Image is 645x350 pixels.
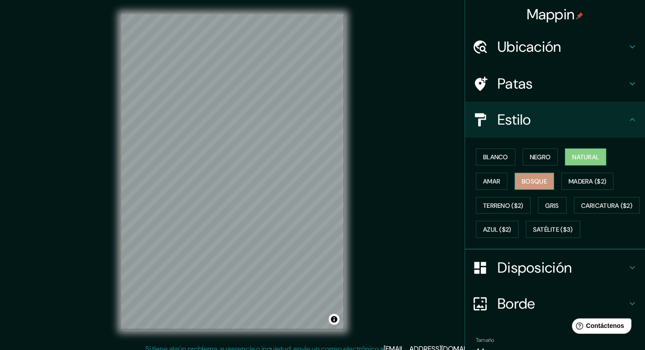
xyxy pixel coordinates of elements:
font: Terreno ($2) [483,202,524,210]
button: Natural [565,148,606,166]
font: Patas [497,74,533,93]
font: Gris [546,202,559,210]
div: Estilo [465,102,645,138]
font: Estilo [497,110,531,129]
img: pin-icon.png [576,12,583,19]
button: Terreno ($2) [476,197,531,214]
iframe: Lanzador de widgets de ayuda [565,315,635,340]
font: Amar [483,177,500,185]
div: Borde [465,286,645,322]
button: Caricatura ($2) [574,197,640,214]
font: Azul ($2) [483,226,511,234]
div: Disposición [465,250,645,286]
font: Mappin [527,5,575,24]
font: Natural [572,153,599,161]
button: Activar o desactivar atribución [329,314,340,325]
font: Tamaño [476,337,494,344]
div: Ubicación [465,29,645,65]
font: Caricatura ($2) [581,202,633,210]
button: Satélite ($3) [526,221,580,238]
button: Madera ($2) [561,173,614,190]
font: Ubicación [497,37,561,56]
button: Blanco [476,148,515,166]
div: Patas [465,66,645,102]
font: Satélite ($3) [533,226,573,234]
font: Disposición [497,258,572,277]
button: Bosque [515,173,554,190]
font: Borde [497,294,535,313]
button: Negro [523,148,558,166]
canvas: Mapa [121,14,344,329]
font: Negro [530,153,551,161]
button: Gris [538,197,567,214]
button: Amar [476,173,507,190]
font: Blanco [483,153,508,161]
font: Madera ($2) [569,177,606,185]
button: Azul ($2) [476,221,519,238]
font: Bosque [522,177,547,185]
